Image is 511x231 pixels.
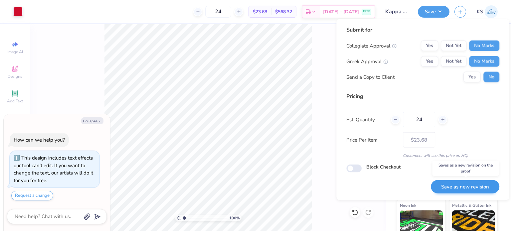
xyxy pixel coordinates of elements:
span: Metallic & Glitter Ink [452,202,491,209]
button: Yes [463,72,481,82]
div: Send a Copy to Client [346,73,395,81]
input: – – [403,112,435,127]
span: FREE [363,9,370,14]
button: Not Yet [441,41,466,51]
label: Block Checkout [366,164,401,171]
div: Customers will see this price on HQ. [346,153,499,159]
span: [DATE] - [DATE] [323,8,359,15]
span: $23.68 [253,8,267,15]
div: Saves as a new revision on the proof [432,161,499,176]
div: Collegiate Approval [346,42,397,50]
span: $568.32 [275,8,292,15]
span: Neon Ink [400,202,416,209]
span: Image AI [7,49,23,55]
span: 100 % [229,215,240,221]
button: No [483,72,499,82]
img: Karun Salgotra [485,5,498,18]
label: Price Per Item [346,136,398,144]
span: KS [477,8,483,16]
button: No Marks [469,41,499,51]
button: Save [418,6,449,18]
div: This design includes text effects our tool can't edit. If you want to change the text, our artist... [14,155,93,184]
button: Yes [421,56,438,67]
span: Add Text [7,98,23,104]
button: Collapse [81,117,103,124]
div: Submit for [346,26,499,34]
div: How can we help you? [14,137,65,143]
button: No Marks [469,56,499,67]
input: – – [205,6,231,18]
label: Est. Quantity [346,116,386,123]
button: Request a change [11,191,53,200]
button: Yes [421,41,438,51]
span: Designs [8,74,22,79]
button: Not Yet [441,56,466,67]
input: Untitled Design [380,5,413,18]
div: Pricing [346,92,499,100]
div: Greek Approval [346,58,388,65]
a: KS [477,5,498,18]
button: Save as new revision [431,180,499,193]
